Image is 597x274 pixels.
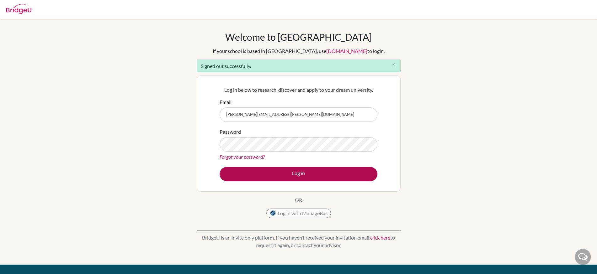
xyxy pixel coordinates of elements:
label: Email [220,98,232,106]
a: Forgot your password? [220,154,265,160]
button: Log in with ManageBac [266,209,331,218]
p: OR [295,196,302,204]
img: Bridge-U [6,4,31,14]
a: click here [370,235,390,240]
i: close [392,62,396,67]
div: If your school is based in [GEOGRAPHIC_DATA], use to login. [213,47,385,55]
p: Log in below to research, discover and apply to your dream university. [220,86,377,94]
button: Log in [220,167,377,181]
h1: Welcome to [GEOGRAPHIC_DATA] [225,31,372,43]
label: Password [220,128,241,136]
span: Help [14,4,27,10]
div: Signed out successfully. [197,59,401,72]
p: BridgeU is an invite only platform. If you haven’t received your invitation email, to request it ... [197,234,401,249]
button: Close [388,60,400,69]
a: [DOMAIN_NAME] [326,48,367,54]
